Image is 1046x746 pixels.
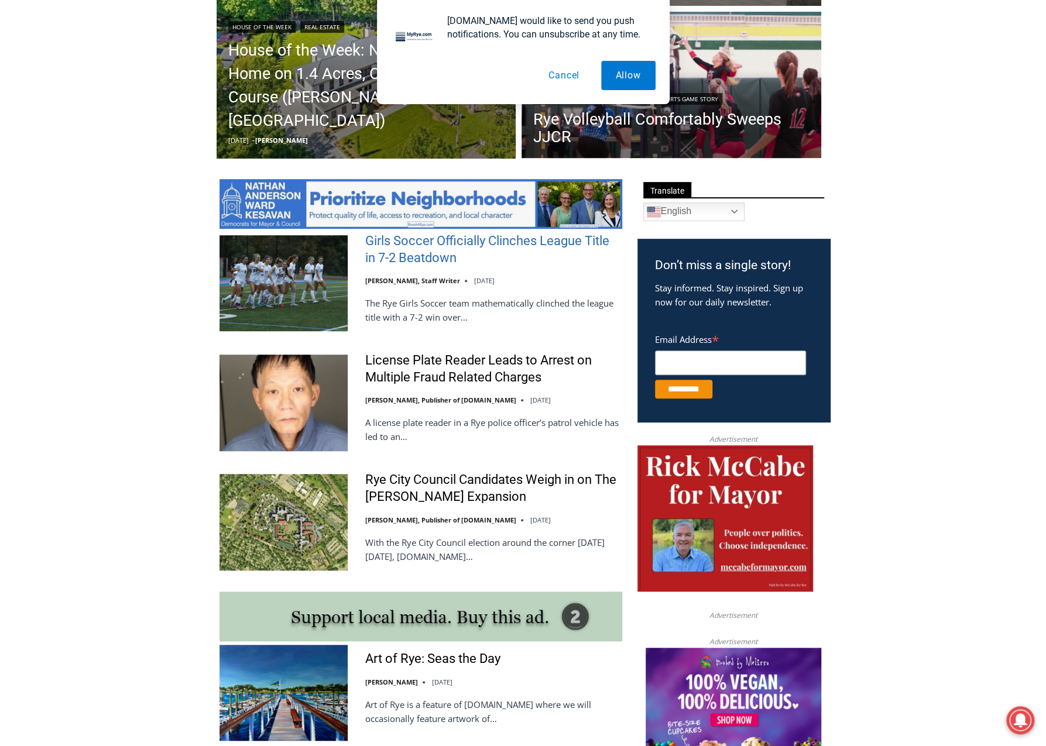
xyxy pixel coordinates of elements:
img: notification icon [391,14,438,61]
p: With the Rye City Council election around the corner [DATE][DATE], [DOMAIN_NAME]… [365,535,622,563]
a: Rye Volleyball Comfortably Sweeps JJCR [533,111,810,146]
time: [DATE] [530,396,551,404]
a: Art of Rye: Seas the Day [365,651,500,668]
span: – [252,136,255,145]
img: support local media, buy this ad [220,592,622,641]
span: Advertisement [698,610,769,621]
img: Art of Rye: Seas the Day [220,645,348,741]
img: Girls Soccer Officially Clinches League Title in 7-2 Beatdown [220,235,348,331]
img: McCabe for Mayor [637,445,813,592]
time: [DATE] [432,678,452,686]
time: [DATE] [228,136,249,145]
h3: Don’t miss a single story! [655,256,812,275]
a: Girls Soccer Officially Clinches League Title in 7-2 Beatdown [365,233,622,266]
a: [PERSON_NAME] [365,678,418,686]
a: [PERSON_NAME], Publisher of [DOMAIN_NAME] [365,515,516,524]
p: The Rye Girls Soccer team mathematically clinched the league title with a 7-2 win over… [365,296,622,324]
p: A license plate reader in a Rye police officer’s patrol vehicle has led to an… [365,415,622,444]
button: Cancel [534,61,594,90]
button: Allow [601,61,656,90]
a: English [643,202,745,221]
a: [PERSON_NAME], Publisher of [DOMAIN_NAME] [365,396,516,404]
img: en [647,205,661,219]
a: [PERSON_NAME] [255,136,308,145]
img: Rye City Council Candidates Weigh in on The Osborn Expansion [220,474,348,570]
a: Rye City Council Candidates Weigh in on The [PERSON_NAME] Expansion [365,472,622,505]
span: Advertisement [698,636,769,647]
time: [DATE] [474,276,495,285]
time: [DATE] [530,515,551,524]
label: Email Address [655,328,806,349]
div: [DOMAIN_NAME] would like to send you push notifications. You can unsubscribe at any time. [438,14,656,41]
p: Stay informed. Stay inspired. Sign up now for our daily newsletter. [655,281,812,309]
img: License Plate Reader Leads to Arrest on Multiple Fraud Related Charges [220,355,348,451]
a: [PERSON_NAME], Staff Writer [365,276,460,285]
span: Advertisement [698,434,769,445]
span: Translate [643,182,691,198]
a: License Plate Reader Leads to Arrest on Multiple Fraud Related Charges [365,352,622,386]
p: Art of Rye is a feature of [DOMAIN_NAME] where we will occasionally feature artwork of… [365,697,622,726]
